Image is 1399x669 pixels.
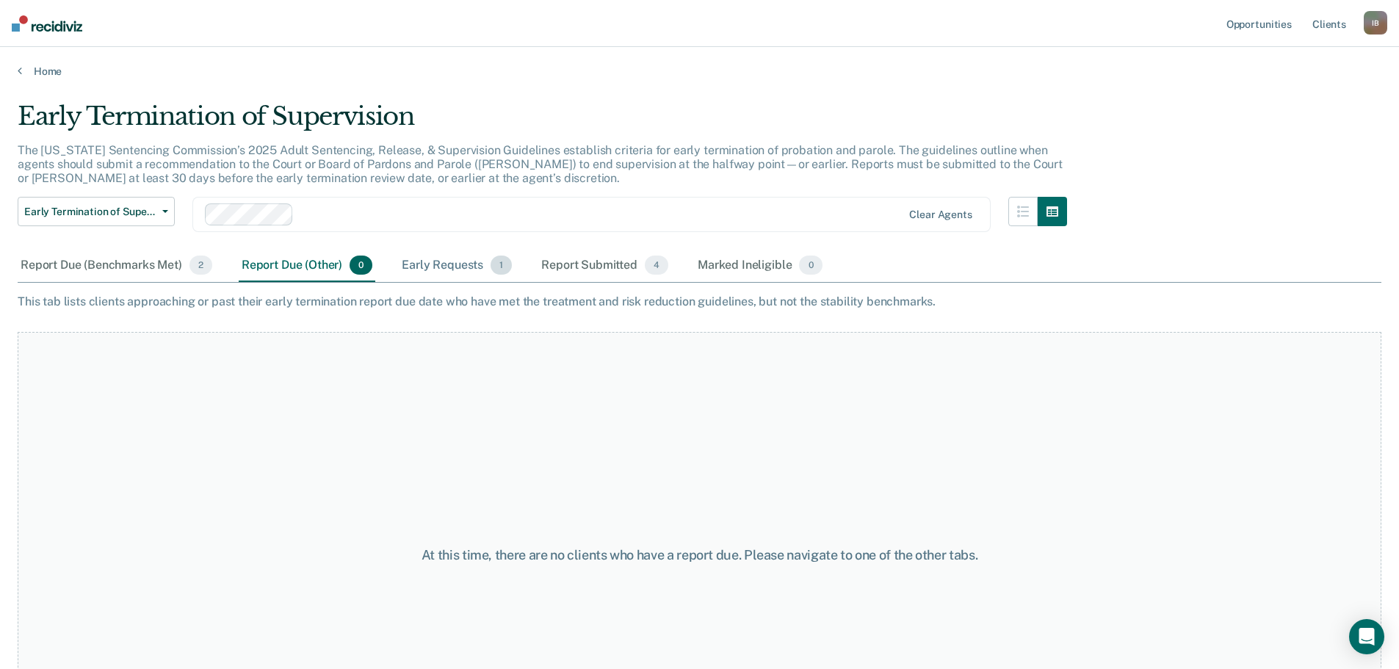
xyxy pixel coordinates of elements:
[24,206,156,218] span: Early Termination of Supervision
[1364,11,1387,35] div: I B
[645,256,668,275] span: 4
[18,101,1067,143] div: Early Termination of Supervision
[399,250,515,282] div: Early Requests1
[12,15,82,32] img: Recidiviz
[909,209,972,221] div: Clear agents
[18,197,175,226] button: Early Termination of Supervision
[695,250,825,282] div: Marked Ineligible0
[189,256,212,275] span: 2
[239,250,375,282] div: Report Due (Other)0
[359,547,1041,563] div: At this time, there are no clients who have a report due. Please navigate to one of the other tabs.
[1364,11,1387,35] button: IB
[18,250,215,282] div: Report Due (Benchmarks Met)2
[491,256,512,275] span: 1
[350,256,372,275] span: 0
[18,143,1063,185] p: The [US_STATE] Sentencing Commission’s 2025 Adult Sentencing, Release, & Supervision Guidelines e...
[18,294,1381,308] div: This tab lists clients approaching or past their early termination report due date who have met t...
[1349,619,1384,654] div: Open Intercom Messenger
[799,256,822,275] span: 0
[18,65,1381,78] a: Home
[538,250,671,282] div: Report Submitted4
